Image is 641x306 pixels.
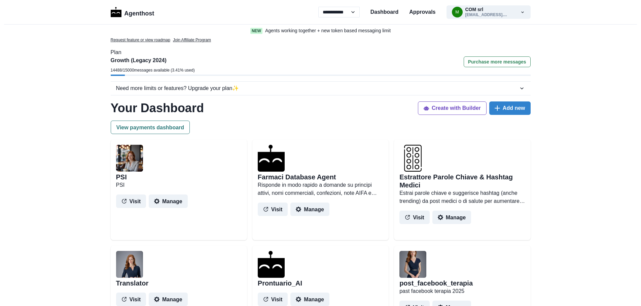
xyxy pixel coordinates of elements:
[258,181,383,197] p: Risponde in modo rapido a domande su principi attivi, nomi commerciali, confezioni, note AIFA e f...
[258,173,336,181] h2: Farmaci Database Agent
[111,101,204,115] h1: Your Dashboard
[464,56,531,75] a: Purchase more messages
[290,293,329,306] button: Manage
[116,194,146,208] button: Visit
[432,211,471,224] button: Manage
[111,7,122,17] img: Logo
[409,8,435,16] a: Approvals
[116,293,146,306] button: Visit
[418,101,487,115] button: Create with Builder
[464,56,531,67] button: Purchase more messages
[111,37,170,43] a: Request feature or view roadmap
[258,203,288,216] button: Visit
[258,145,285,172] img: agenthostmascotdark.ico
[399,251,426,278] img: user%2F416%2Feed38d01-6bb7-4b7f-b87b-99a54cae9030
[111,6,154,18] a: LogoAgenthost
[116,181,242,189] p: PSI
[111,48,531,56] p: Plan
[111,82,531,95] button: Need more limits or features? Upgrade your plan✨
[124,6,154,18] p: Agenthost
[399,211,430,224] button: Visit
[116,145,143,172] img: user%2F416%2F0e26df28-a9eb-4376-af8c-06c8fb9dbf30
[236,27,405,34] a: NewAgents working together + new token based messaging limit
[111,56,195,64] p: Growth (Legacy 2024)
[258,293,288,306] button: Visit
[116,251,143,278] img: user%2F416%2F7772068b-d1c1-456a-a979-ab61c3fd86e7
[399,287,525,295] p: past facebook terapia 2025
[116,84,519,92] div: Need more limits or features? Upgrade your plan ✨
[370,8,399,16] a: Dashboard
[399,145,426,172] img: 2622237.png
[250,28,262,34] span: New
[399,189,525,205] p: Estrai parole chiave e suggerisce hashtag (anche trending) da post medici o di salute per aumenta...
[173,37,211,43] a: Join Affiliate Program
[447,5,531,19] button: mail.comsrl@gmail.comCOM srl[EMAIL_ADDRESS]....
[116,279,149,287] h2: Translator
[489,101,531,115] button: Add new
[111,121,190,134] button: View payments dashboard
[399,279,473,287] h2: post_facebook_terapia
[111,67,195,73] p: 14488 / 15000 messages available ( 3.41 % used)
[258,279,302,287] h2: Prontuario_AI
[149,194,188,208] button: Manage
[399,173,525,189] h2: Estrattore Parole Chiave & Hashtag Medici
[290,203,329,216] button: Manage
[258,251,285,278] img: agenthostmascotdark.ico
[265,27,391,34] p: Agents working together + new token based messaging limit
[116,173,127,181] h2: PSI
[149,293,188,306] button: Manage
